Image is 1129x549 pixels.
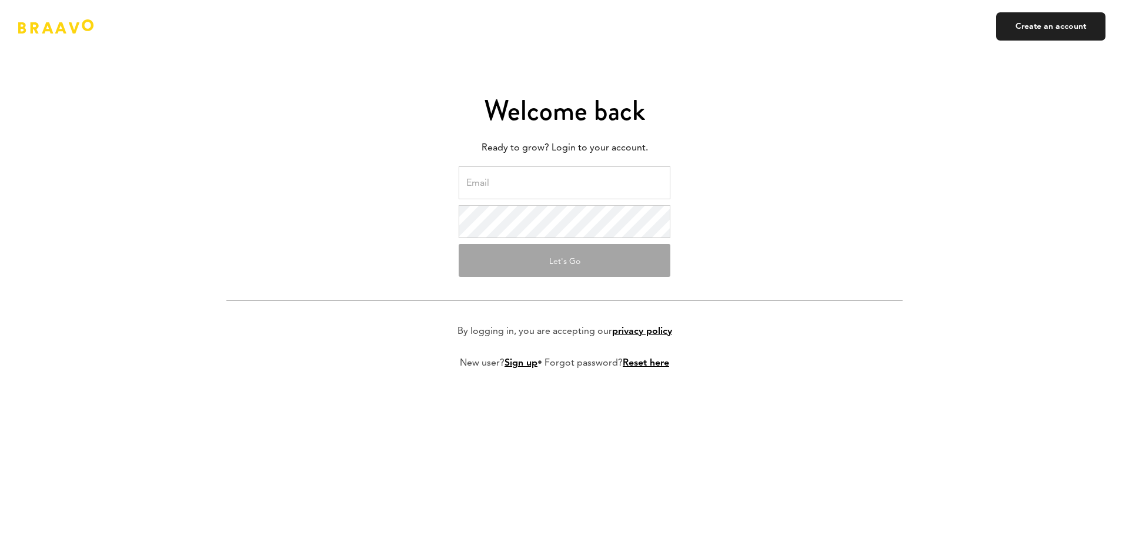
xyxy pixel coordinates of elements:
p: Ready to grow? Login to your account. [226,139,903,157]
button: Let's Go [459,244,670,277]
span: Welcome back [484,91,645,130]
a: Reset here [623,359,669,368]
p: By logging in, you are accepting our [457,324,672,339]
a: Create an account [996,12,1105,41]
input: Email [459,166,670,199]
a: Sign up [505,359,537,368]
p: New user? • Forgot password? [460,356,669,370]
a: privacy policy [612,327,672,336]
